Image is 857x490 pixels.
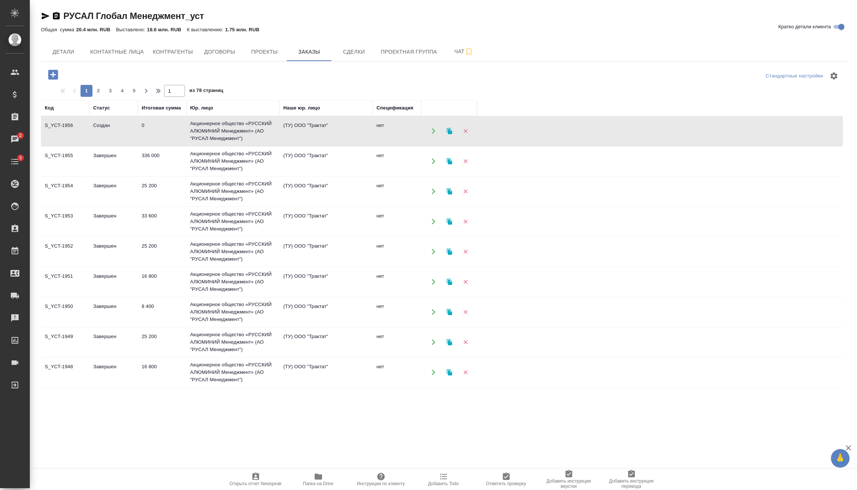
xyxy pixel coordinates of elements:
[89,178,138,204] td: Завершен
[280,389,373,416] td: (ТУ) ООО "Трактат"
[153,47,193,57] span: Контрагенты
[280,299,373,325] td: (ТУ) ООО "Трактат"
[442,124,457,139] button: Клонировать
[373,239,421,265] td: нет
[373,359,421,385] td: нет
[426,244,441,260] button: Открыть
[373,269,421,295] td: нет
[442,214,457,229] button: Клонировать
[834,451,847,466] span: 🙏
[287,469,350,490] button: Папка на Drive
[373,299,421,325] td: нет
[280,178,373,204] td: (ТУ) ООО "Трактат"
[600,469,663,490] button: Добавить инструкции перевода
[89,148,138,174] td: Завершен
[41,359,89,385] td: S_YCT-1948
[246,47,282,57] span: Проекты
[89,359,138,385] td: Завершен
[426,365,441,380] button: Открыть
[381,47,437,57] span: Проектная группа
[442,365,457,380] button: Клонировать
[138,269,186,295] td: 16 800
[475,469,538,490] button: Отметить проверку
[116,27,147,32] p: Выставлено:
[104,85,116,97] button: 3
[52,12,61,20] button: Скопировать ссылку
[778,23,831,31] span: Кратко детали клиента
[373,209,421,235] td: нет
[89,329,138,355] td: Завершен
[41,209,89,235] td: S_YCT-1953
[15,154,26,162] span: 3
[89,239,138,265] td: Завершен
[89,389,138,416] td: Завершен
[92,87,104,95] span: 2
[446,47,482,56] span: Чат
[230,481,282,486] span: Открыть отчет Newspeak
[280,359,373,385] td: (ТУ) ООО "Трактат"
[458,365,473,380] button: Удалить
[426,154,441,169] button: Открыть
[442,305,457,320] button: Клонировать
[283,104,320,112] div: Наше юр. лицо
[225,27,265,32] p: 1.75 млн. RUB
[186,146,280,176] td: Акционерное общество «РУССКИЙ АЛЮМИНИЙ Менеджмент» (АО "РУСАЛ Менеджмент")
[486,481,526,486] span: Отметить проверку
[280,118,373,144] td: (ТУ) ООО "Трактат"
[63,11,204,21] a: РУСАЛ Глобал Менеджмент_уст
[458,274,473,290] button: Удалить
[138,329,186,355] td: 25 200
[458,154,473,169] button: Удалить
[138,178,186,204] td: 25 200
[336,47,372,57] span: Сделки
[41,12,50,20] button: Скопировать ссылку для ЯМессенджера
[186,357,280,387] td: Акционерное общество «РУССКИЙ АЛЮМИНИЙ Менеджмент» (АО "РУСАЛ Менеджмент")
[280,148,373,174] td: (ТУ) ООО "Трактат"
[190,104,213,112] div: Юр. лицо
[538,469,600,490] button: Добавить инструкции верстки
[831,449,850,468] button: 🙏
[128,87,140,95] span: 5
[303,481,334,486] span: Папка на Drive
[224,469,287,490] button: Открыть отчет Newspeak
[412,469,475,490] button: Добавить Todo
[373,148,421,174] td: нет
[350,469,412,490] button: Инструкции по клиенту
[458,244,473,260] button: Удалить
[442,184,457,199] button: Клонировать
[2,152,28,171] a: 3
[426,214,441,229] button: Открыть
[90,47,144,57] span: Контактные лица
[186,267,280,297] td: Акционерное общество «РУССКИЙ АЛЮМИНИЙ Менеджмент» (АО "РУСАЛ Менеджмент")
[426,305,441,320] button: Открыть
[464,47,473,56] svg: Подписаться
[764,70,825,82] div: split button
[45,104,54,112] div: Код
[458,184,473,199] button: Удалить
[426,274,441,290] button: Открыть
[186,237,280,267] td: Акционерное общество «РУССКИЙ АЛЮМИНИЙ Менеджмент» (АО "РУСАЛ Менеджмент")
[89,209,138,235] td: Завершен
[89,299,138,325] td: Завершен
[280,269,373,295] td: (ТУ) ООО "Трактат"
[41,27,76,32] p: Общая сумма
[376,104,413,112] div: Спецификация
[428,481,459,486] span: Добавить Todo
[76,27,116,32] p: 20.4 млн. RUB
[458,305,473,320] button: Удалить
[280,329,373,355] td: (ТУ) ООО "Трактат"
[89,269,138,295] td: Завершен
[15,132,26,139] span: 2
[187,27,225,32] p: К выставлению:
[142,104,181,112] div: Итоговая сумма
[138,239,186,265] td: 25 200
[186,207,280,236] td: Акционерное общество «РУССКИЙ АЛЮМИНИЙ Менеджмент» (АО "РУСАЛ Менеджмент")
[442,154,457,169] button: Клонировать
[41,389,89,416] td: S_YCT-1947
[41,239,89,265] td: S_YCT-1952
[41,329,89,355] td: S_YCT-1949
[93,104,110,112] div: Статус
[92,85,104,97] button: 2
[825,67,843,85] span: Настроить таблицу
[138,389,186,416] td: 25 200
